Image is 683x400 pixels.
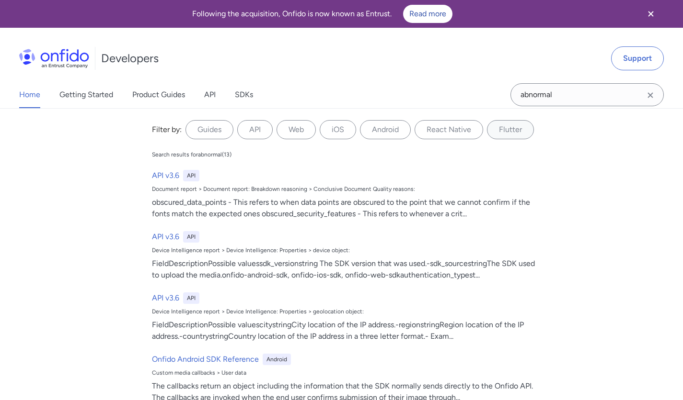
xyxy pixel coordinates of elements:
[510,83,664,106] input: Onfido search input field
[403,5,452,23] a: Read more
[237,120,273,139] label: API
[152,308,539,315] div: Device Intelligence report > Device Intelligence: Properties > geolocation object:
[152,197,539,220] div: obscured_data_points - This refers to when data points are obscured to the point that we cannot c...
[263,354,291,365] div: Android
[645,8,657,20] svg: Close banner
[59,81,113,108] a: Getting Started
[152,369,539,377] div: Custom media callbacks > User data
[320,120,356,139] label: iOS
[152,292,179,304] h6: API v3.6
[12,5,633,23] div: Following the acquisition, Onfido is now known as Entrust.
[19,81,40,108] a: Home
[152,319,539,342] div: FieldDescriptionPossible valuescitystringCity location of the IP address.-regionstringRegion loca...
[415,120,483,139] label: React Native
[360,120,411,139] label: Android
[152,170,179,181] h6: API v3.6
[235,81,253,108] a: SDKs
[19,49,89,68] img: Onfido Logo
[152,231,179,243] h6: API v3.6
[152,258,539,281] div: FieldDescriptionPossible valuessdk_versionstring The SDK version that was used.-sdk_sourcestringT...
[185,120,233,139] label: Guides
[101,51,159,66] h1: Developers
[487,120,534,139] label: Flutter
[152,246,539,254] div: Device Intelligence report > Device Intelligence: Properties > device object:
[132,81,185,108] a: Product Guides
[152,354,259,365] h6: Onfido Android SDK Reference
[183,292,199,304] div: API
[152,185,539,193] div: Document report > Document report: Breakdown reasoning > Conclusive Document Quality reasons:
[277,120,316,139] label: Web
[633,2,669,26] button: Close banner
[148,166,543,223] a: API v3.6APIDocument report > Document report: Breakdown reasoning > Conclusive Document Quality r...
[204,81,216,108] a: API
[183,170,199,181] div: API
[148,227,543,285] a: API v3.6APIDevice Intelligence report > Device Intelligence: Properties > device object:FieldDesc...
[152,124,182,135] div: Filter by:
[148,289,543,346] a: API v3.6APIDevice Intelligence report > Device Intelligence: Properties > geolocation object:Fiel...
[183,231,199,243] div: API
[645,89,656,101] svg: Clear search field button
[611,46,664,70] a: Support
[152,151,232,158] div: Search results for abnormal ( 13 )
